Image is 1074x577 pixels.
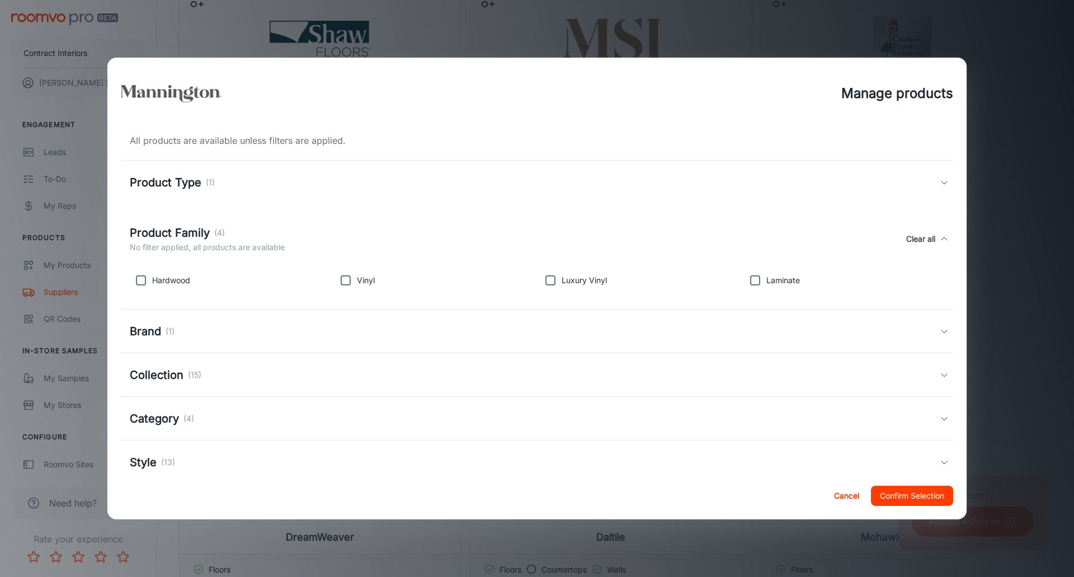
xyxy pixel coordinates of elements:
div: Category(4) [121,397,953,440]
h5: Product Family [130,224,210,241]
div: Style(13) [121,440,953,484]
button: Cancel [828,486,864,506]
p: (1) [206,176,215,189]
p: Laminate [766,274,800,287]
button: Clear all [902,224,940,254]
h5: Product Type [130,174,201,191]
div: Collection(15) [121,353,953,397]
p: Hardwood [152,274,190,287]
button: Confirm Selection [871,486,953,506]
p: (4) [214,227,225,239]
p: (4) [183,412,194,425]
p: Luxury Vinyl [562,274,607,287]
div: All products are available unless filters are applied. [121,134,953,147]
p: No filter applied, all products are available [130,241,285,254]
p: Vinyl [357,274,375,287]
div: Brand(1) [121,309,953,353]
h5: Brand [130,323,161,340]
h5: Category [130,410,179,427]
p: (1) [166,325,175,337]
div: Product Family(4)No filter applied, all products are availableClear all [121,213,953,265]
img: vendor_logo_square_en-us.png [121,71,222,116]
p: (13) [161,456,175,468]
h5: Style [130,454,157,471]
h5: Collection [130,367,183,383]
h4: Manage products [841,83,953,104]
p: (15) [188,369,201,381]
div: Product Type(1) [121,161,953,204]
